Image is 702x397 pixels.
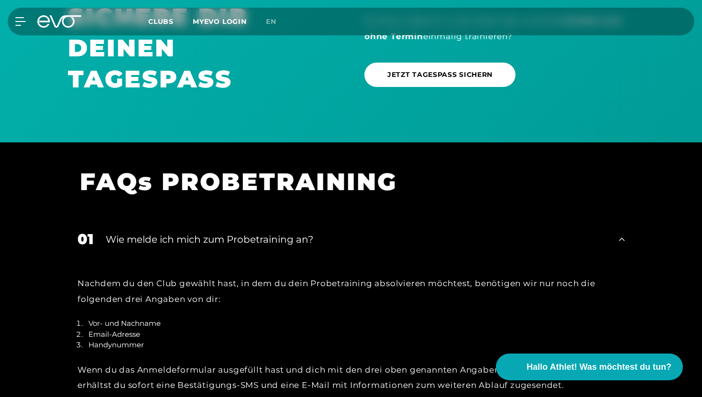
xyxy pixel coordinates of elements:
[85,329,625,340] li: Email-Adresse
[496,354,683,380] button: Hallo Athlet! Was möchtest du tun?
[85,340,625,351] li: Handynummer
[106,232,607,247] div: Wie melde ich mich zum Probetraining an?
[68,1,338,95] h1: SICHERE DIR DEINEN TAGESPASS
[85,318,625,329] li: Vor- und Nachname
[80,166,610,197] h1: FAQs PROBETRAINING
[266,16,288,27] a: en
[387,70,493,80] span: JETZT TAGESPASS SICHERN
[77,362,625,393] div: Wenn du das Anmeldeformular ausgefüllt hast und dich mit den drei oben genannten Angaben korrekt ...
[526,361,671,374] span: Hallo Athlet! Was möchtest du tun?
[193,17,247,26] a: MYEVO LOGIN
[266,17,276,26] span: en
[148,17,193,26] a: Clubs
[148,17,174,26] span: Clubs
[77,228,94,250] div: 01
[364,63,516,87] a: JETZT TAGESPASS SICHERN
[77,276,625,307] div: Nachdem du den Club gewählt hast, in dem du dein Probetraining absolvieren möchtest, benötigen wi...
